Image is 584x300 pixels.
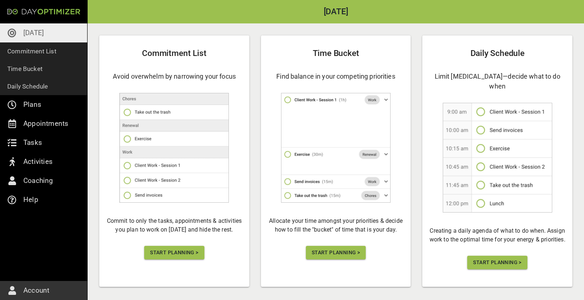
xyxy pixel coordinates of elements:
[428,226,566,244] h6: Creating a daily agenda of what to do when. Assign work to the optimal time for your energy & pri...
[7,81,48,91] p: Daily Schedule
[7,9,80,15] img: Day Optimizer
[23,118,68,130] p: Appointments
[23,194,38,206] p: Help
[144,246,204,259] button: Start Planning >
[7,46,57,56] p: Commitment List
[23,99,41,110] p: Plans
[105,71,243,81] h4: Avoid overwhelm by narrowing your focus
[312,248,360,257] span: Start Planning >
[306,246,366,259] button: Start Planning >
[23,175,53,187] p: Coaching
[23,285,49,296] p: Account
[428,71,566,91] h4: Limit [MEDICAL_DATA]—decide what to do when
[267,47,405,60] h2: Time Bucket
[7,64,43,74] p: Time Bucket
[23,27,44,39] p: [DATE]
[150,248,198,257] span: Start Planning >
[105,217,243,234] h6: Commit to only the tasks, appointments & activities you plan to work on [DATE] and hide the rest.
[467,256,527,269] button: Start Planning >
[88,8,584,16] h2: [DATE]
[267,217,405,234] h6: Allocate your time amongst your priorities & decide how to fill the "bucket" of time that is your...
[267,71,405,81] h4: Find balance in your competing priorities
[428,47,566,60] h2: Daily Schedule
[23,156,53,168] p: Activities
[473,258,521,267] span: Start Planning >
[105,47,243,60] h2: Commitment List
[23,137,42,149] p: Tasks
